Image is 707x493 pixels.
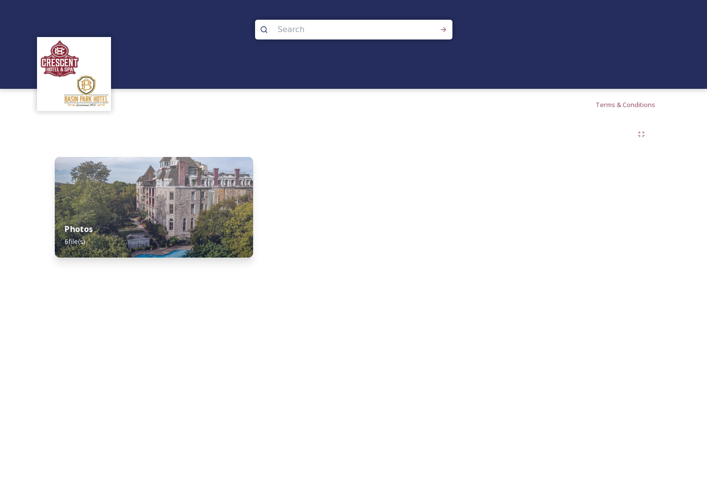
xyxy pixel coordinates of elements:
[595,99,670,111] a: Terms & Conditions
[65,224,93,234] strong: Photos
[55,157,253,258] img: f4d390ff-1dac-447b-be09-c8a2e057dd2f.jpg
[65,237,85,246] span: 6 file(s)
[595,100,655,109] span: Terms & Conditions
[273,19,408,40] input: Search
[38,38,110,110] img: logos.png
